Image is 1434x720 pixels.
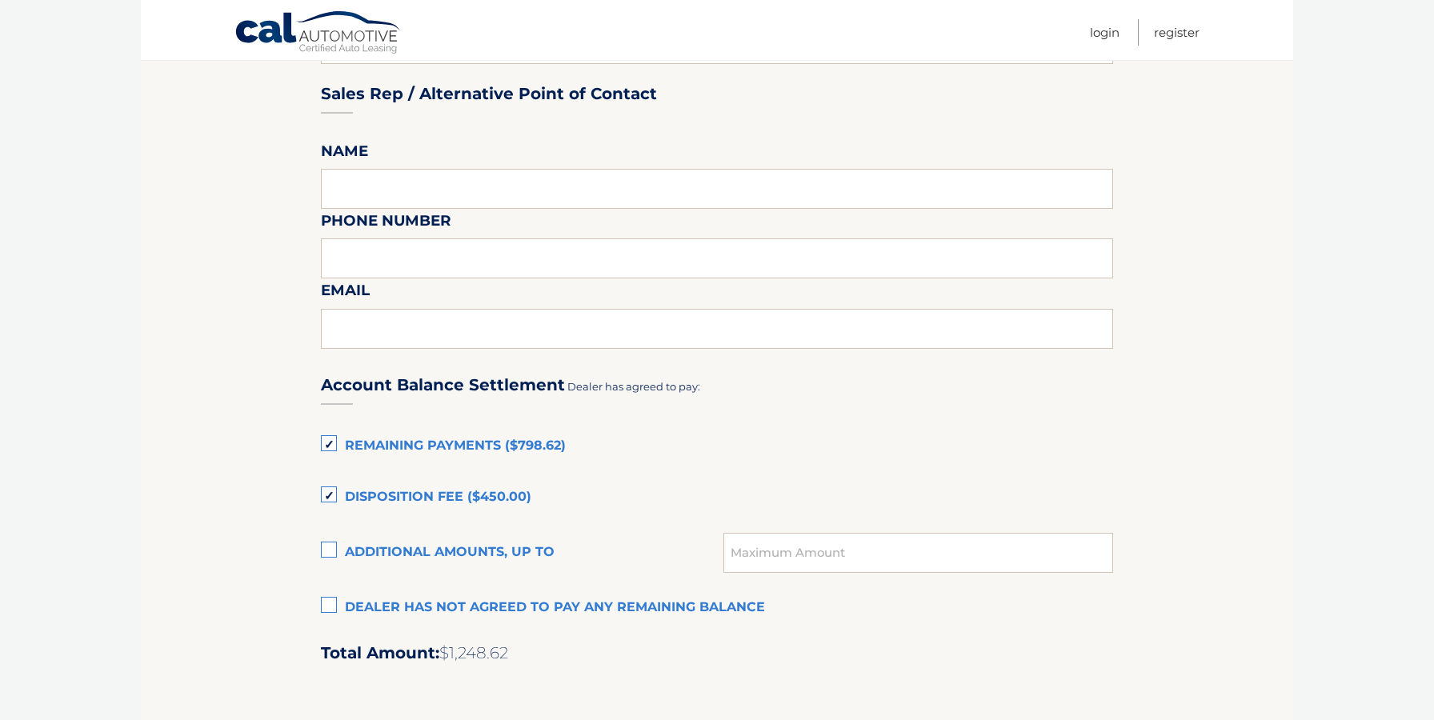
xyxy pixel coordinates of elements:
[234,10,403,57] a: Cal Automotive
[321,643,1113,663] h2: Total Amount:
[321,592,1113,624] label: Dealer has not agreed to pay any remaining balance
[567,380,700,393] span: Dealer has agreed to pay:
[723,533,1113,573] input: Maximum Amount
[321,537,723,569] label: Additional amounts, up to
[321,84,657,104] h3: Sales Rep / Alternative Point of Contact
[321,375,565,395] h3: Account Balance Settlement
[321,430,1113,462] label: Remaining Payments ($798.62)
[321,209,451,238] label: Phone Number
[439,643,508,662] span: $1,248.62
[1090,19,1120,46] a: Login
[321,278,370,308] label: Email
[1154,19,1200,46] a: Register
[321,139,368,169] label: Name
[321,482,1113,514] label: Disposition Fee ($450.00)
